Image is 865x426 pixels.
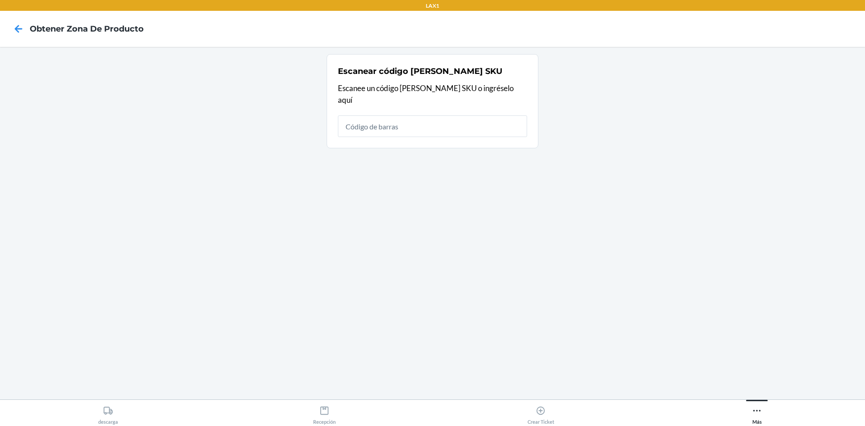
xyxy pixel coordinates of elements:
[528,402,554,425] div: Crear Ticket
[98,402,118,425] div: descarga
[313,402,336,425] div: Recepción
[649,400,865,425] button: Más
[30,23,144,35] h4: Obtener Zona de Producto
[432,400,649,425] button: Crear Ticket
[216,400,432,425] button: Recepción
[338,82,527,105] p: Escanee un código [PERSON_NAME] SKU o ingréselo aquí
[752,402,762,425] div: Más
[426,2,439,10] p: LAX1
[338,65,502,77] h2: Escanear código [PERSON_NAME] SKU
[338,115,527,137] input: Código de barras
